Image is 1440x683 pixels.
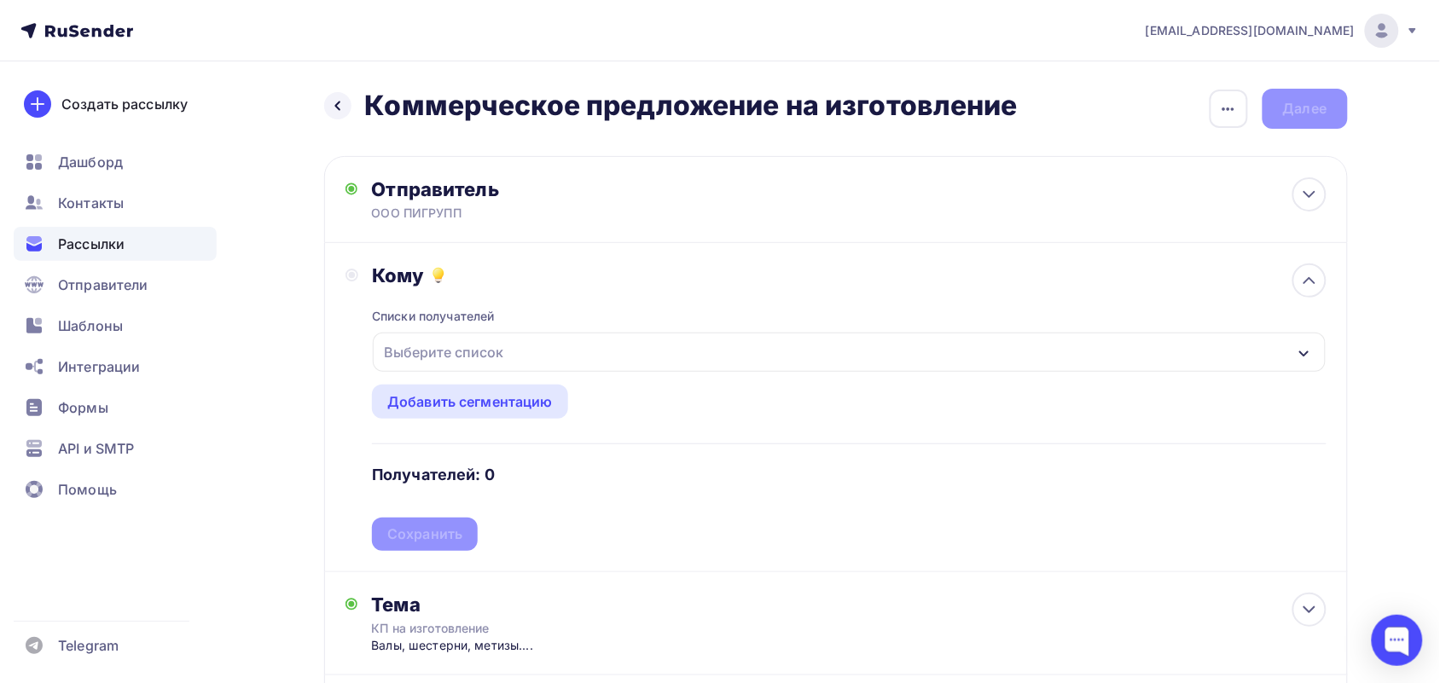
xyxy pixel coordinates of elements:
div: Выберите список [377,337,510,368]
span: Рассылки [58,234,125,254]
h4: Получателей: 0 [372,465,495,485]
span: Шаблоны [58,315,123,336]
span: Помощь [58,479,117,500]
a: Формы [14,391,217,425]
span: Отправители [58,275,148,295]
div: Списки получателей [372,308,495,325]
div: Отправитель [371,177,740,201]
div: Добавить сегментацию [387,391,553,412]
a: Дашборд [14,145,217,179]
a: Отправители [14,268,217,302]
div: Кому [372,263,1326,287]
span: Дашборд [58,152,123,172]
a: [EMAIL_ADDRESS][DOMAIN_NAME] [1146,14,1420,48]
span: [EMAIL_ADDRESS][DOMAIN_NAME] [1146,22,1355,39]
span: Контакты [58,193,124,213]
a: Шаблоны [14,309,217,343]
button: Выберите список [372,332,1326,373]
div: Создать рассылку [61,94,188,114]
span: Telegram [58,635,119,656]
h2: Коммерческое предложение на изготовление [365,89,1019,123]
div: Тема [371,593,708,616]
a: Рассылки [14,227,217,261]
span: Формы [58,397,108,418]
div: КП на изготовление [371,620,675,637]
div: ООО ПИГРУПП [371,205,704,222]
a: Контакты [14,186,217,220]
div: Валы, шестерни, метизы.... [371,637,708,654]
span: API и SMTP [58,438,134,459]
span: Интеграции [58,356,140,377]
